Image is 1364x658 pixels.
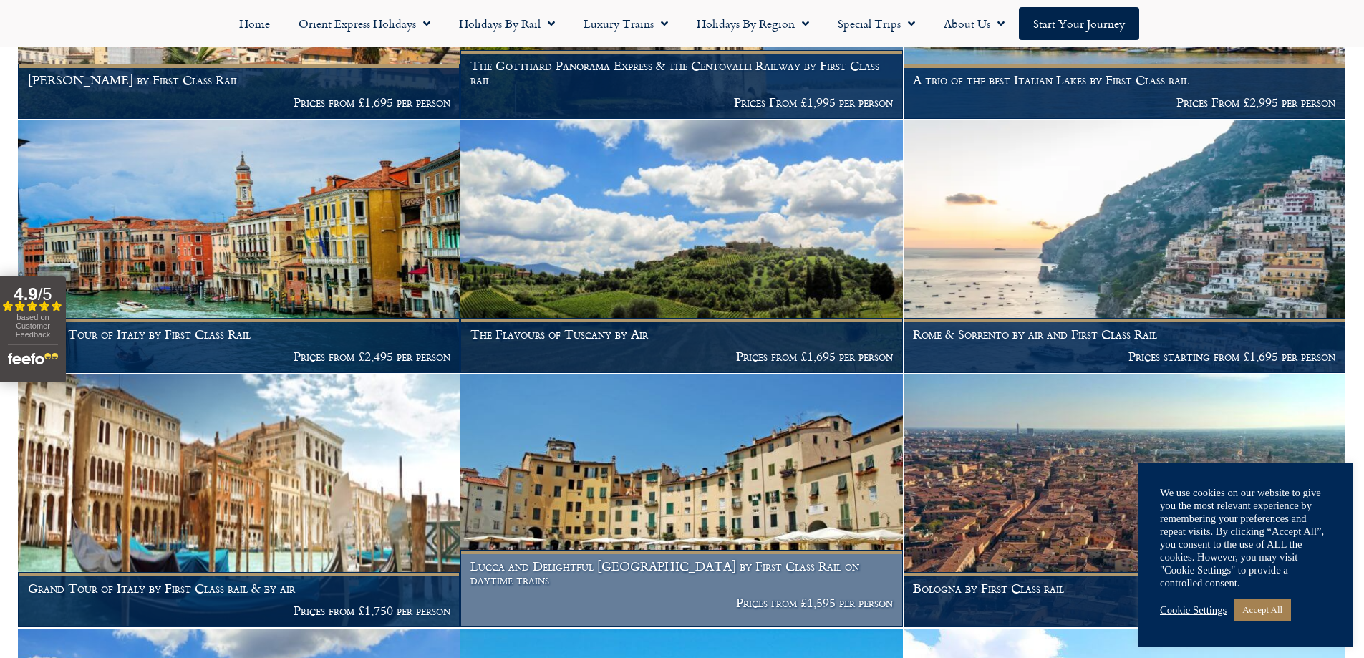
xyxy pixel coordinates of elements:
a: About Us [929,7,1019,40]
p: Prices From £1,995 per person [470,95,893,110]
p: Prices from £1,595 per person [913,604,1335,618]
a: Holidays by Region [682,7,823,40]
a: Lucca and Delightful [GEOGRAPHIC_DATA] by First Class Rail on daytime trains Prices from £1,595 p... [460,374,903,628]
a: Grand Tour of Italy by First Class rail & by air Prices from £1,750 per person [18,374,460,628]
a: The Flavours of Tuscany by Air Prices from £1,695 per person [460,120,903,374]
p: Prices from £2,495 per person [28,349,450,364]
a: Start your Journey [1019,7,1139,40]
a: Bologna by First Class rail Prices from £1,595 per person [904,374,1346,628]
div: We use cookies on our website to give you the most relevant experience by remembering your prefer... [1160,486,1332,589]
a: Grand Tour of Italy by First Class Rail Prices from £2,495 per person [18,120,460,374]
a: Rome & Sorrento by air and First Class Rail Prices starting from £1,695 per person [904,120,1346,374]
p: Prices from £1,595 per person [470,596,893,610]
p: Prices from £1,695 per person [28,95,450,110]
h1: A trio of the best Italian Lakes by First Class rail [913,73,1335,87]
a: Accept All [1234,599,1291,621]
h1: The Flavours of Tuscany by Air [470,327,893,342]
p: Prices starting from £1,695 per person [913,349,1335,364]
img: Thinking of a rail holiday to Venice [18,374,460,627]
a: Cookie Settings [1160,604,1227,616]
a: Luxury Trains [569,7,682,40]
h1: [PERSON_NAME] by First Class Rail [28,73,450,87]
h1: Grand Tour of Italy by First Class rail & by air [28,581,450,596]
h1: Grand Tour of Italy by First Class Rail [28,327,450,342]
p: Prices from £1,750 per person [28,604,450,618]
a: Home [225,7,284,40]
a: Holidays by Rail [445,7,569,40]
p: Prices from £1,695 per person [470,349,893,364]
h1: Rome & Sorrento by air and First Class Rail [913,327,1335,342]
nav: Menu [7,7,1357,40]
h1: The Gotthard Panorama Express & the Centovalli Railway by First Class rail [470,59,893,87]
h1: Lucca and Delightful [GEOGRAPHIC_DATA] by First Class Rail on daytime trains [470,559,893,587]
a: Orient Express Holidays [284,7,445,40]
p: Prices From £2,995 per person [913,95,1335,110]
h1: Bologna by First Class rail [913,581,1335,596]
a: Special Trips [823,7,929,40]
